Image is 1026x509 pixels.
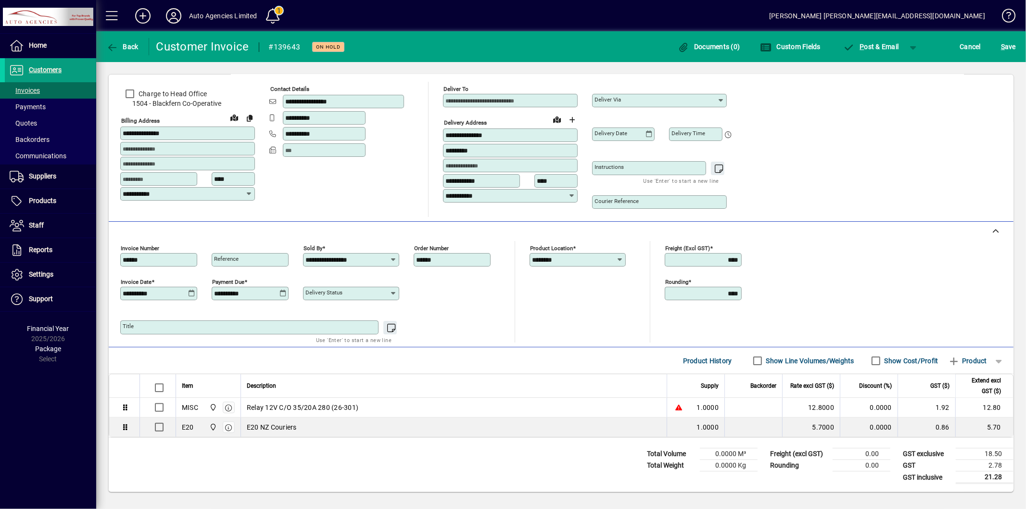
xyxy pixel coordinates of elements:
[833,460,890,471] td: 0.00
[644,175,719,186] mat-hint: Use 'Enter' to start a new line
[120,99,255,109] span: 1504 - Blackfern Co-Operative
[642,448,700,460] td: Total Volume
[5,263,96,287] a: Settings
[5,131,96,148] a: Backorders
[29,197,56,204] span: Products
[5,165,96,189] a: Suppliers
[700,460,758,471] td: 0.0000 Kg
[96,38,149,55] app-page-header-button: Back
[182,403,198,412] div: MISC
[305,289,342,296] mat-label: Delivery status
[679,352,736,369] button: Product History
[29,246,52,254] span: Reports
[530,245,573,252] mat-label: Product location
[189,8,257,24] div: Auto Agencies Limited
[10,152,66,160] span: Communications
[182,422,194,432] div: E20
[5,214,96,238] a: Staff
[840,398,898,418] td: 0.0000
[859,381,892,391] span: Discount (%)
[898,460,956,471] td: GST
[956,460,1013,471] td: 2.78
[758,38,823,55] button: Custom Fields
[697,403,719,412] span: 1.0000
[35,345,61,353] span: Package
[760,43,821,51] span: Custom Fields
[121,245,159,252] mat-label: Invoice number
[840,418,898,437] td: 0.0000
[764,356,854,366] label: Show Line Volumes/Weights
[212,279,244,285] mat-label: Payment due
[790,381,834,391] span: Rate excl GST ($)
[29,221,44,229] span: Staff
[10,119,37,127] span: Quotes
[788,422,834,432] div: 5.7000
[956,471,1013,484] td: 21.28
[137,89,207,99] label: Charge to Head Office
[943,352,992,369] button: Product
[898,448,956,460] td: GST exclusive
[158,7,189,25] button: Profile
[10,136,50,143] span: Backorders
[860,43,864,51] span: P
[1001,39,1016,54] span: ave
[665,245,710,252] mat-label: Freight (excl GST)
[247,381,276,391] span: Description
[5,148,96,164] a: Communications
[5,287,96,311] a: Support
[207,402,218,413] span: Rangiora
[443,86,469,92] mat-label: Deliver To
[10,87,40,94] span: Invoices
[898,418,955,437] td: 0.86
[269,39,301,55] div: #139643
[247,422,297,432] span: E20 NZ Couriers
[5,99,96,115] a: Payments
[29,172,56,180] span: Suppliers
[10,103,46,111] span: Payments
[29,270,53,278] span: Settings
[833,448,890,460] td: 0.00
[5,82,96,99] a: Invoices
[549,112,565,127] a: View on map
[958,38,984,55] button: Cancel
[955,398,1013,418] td: 12.80
[930,381,950,391] span: GST ($)
[5,34,96,58] a: Home
[678,43,740,51] span: Documents (0)
[595,130,627,137] mat-label: Delivery date
[414,245,449,252] mat-label: Order number
[242,110,257,126] button: Copy to Delivery address
[27,325,69,332] span: Financial Year
[214,255,239,262] mat-label: Reference
[700,448,758,460] td: 0.0000 M³
[5,115,96,131] a: Quotes
[948,353,987,369] span: Product
[5,238,96,262] a: Reports
[642,460,700,471] td: Total Weight
[29,41,47,49] span: Home
[316,334,392,345] mat-hint: Use 'Enter' to start a new line
[123,323,134,330] mat-label: Title
[769,8,985,24] div: [PERSON_NAME] [PERSON_NAME][EMAIL_ADDRESS][DOMAIN_NAME]
[207,422,218,433] span: Rangiora
[316,44,341,50] span: On hold
[898,471,956,484] td: GST inclusive
[106,43,139,51] span: Back
[675,38,743,55] button: Documents (0)
[960,39,981,54] span: Cancel
[121,279,152,285] mat-label: Invoice date
[5,189,96,213] a: Products
[838,38,904,55] button: Post & Email
[565,112,580,127] button: Choose address
[788,403,834,412] div: 12.8000
[999,38,1018,55] button: Save
[898,398,955,418] td: 1.92
[1001,43,1005,51] span: S
[671,130,705,137] mat-label: Delivery time
[247,403,358,412] span: Relay 12V C/O 35/20A 280 (26-301)
[104,38,141,55] button: Back
[182,381,193,391] span: Item
[697,422,719,432] span: 1.0000
[956,448,1013,460] td: 18.50
[595,164,624,170] mat-label: Instructions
